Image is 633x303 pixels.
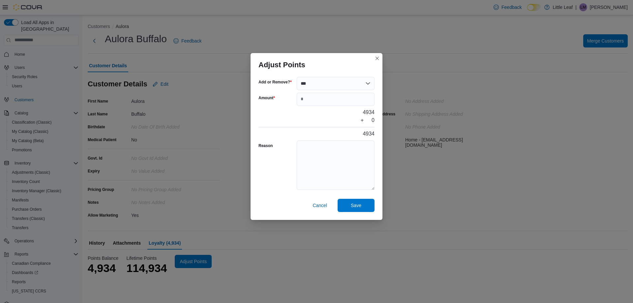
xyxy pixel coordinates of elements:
span: Save [351,202,361,209]
button: Save [338,199,375,212]
h3: Adjust Points [258,61,305,69]
div: 4934 [363,130,375,138]
div: 4934 [363,108,375,116]
button: Closes this modal window [373,54,381,62]
button: Cancel [310,199,330,212]
label: Amount [258,95,275,101]
div: 0 [372,116,375,124]
span: Cancel [313,202,327,209]
label: Reason [258,143,273,148]
div: + [361,116,364,124]
label: Add or Remove? [258,79,292,85]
